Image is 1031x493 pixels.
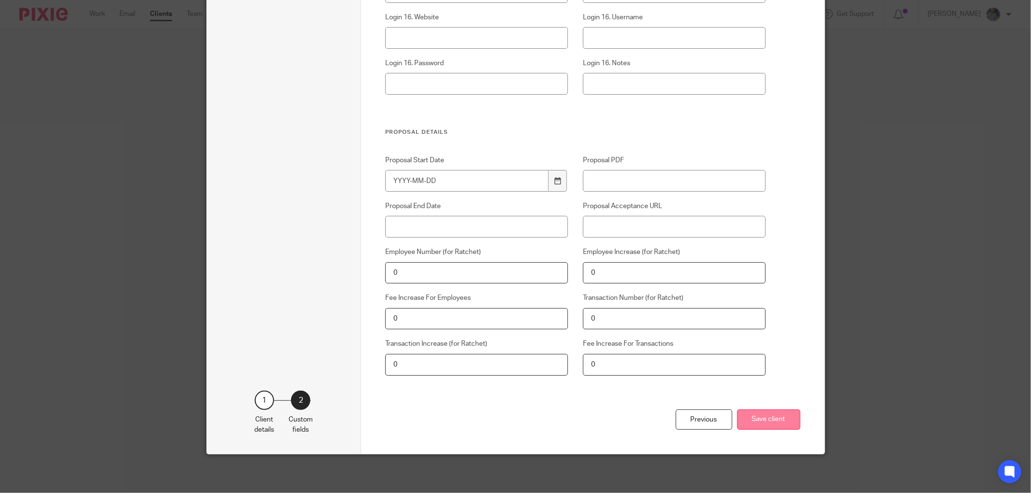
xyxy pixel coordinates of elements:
[583,13,766,22] label: Login 16. Username
[583,58,766,68] label: Login 16. Notes
[254,415,274,435] p: Client details
[385,170,549,192] input: YYYY-MM-DD
[385,13,568,22] label: Login 16. Website
[676,409,732,430] div: Previous
[385,339,568,349] label: Transaction Increase (for Ratchet)
[385,247,568,257] label: Employee Number (for Ratchet)
[385,201,568,211] label: Proposal End Date
[291,391,310,410] div: 2
[385,128,766,136] h3: Proposal Details
[583,155,766,165] label: Proposal PDF
[583,247,766,257] label: Employee Increase (for Ratchet)
[583,293,766,303] label: Transaction Number (for Ratchet)
[583,339,766,349] label: Fee Increase For Transactions
[289,415,313,435] p: Custom fields
[737,409,800,430] button: Save client
[385,155,568,165] label: Proposal Start Date
[255,391,274,410] div: 1
[583,201,766,211] label: Proposal Acceptance URL
[385,293,568,303] label: Fee Increase For Employees
[385,58,568,68] label: Login 16. Password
